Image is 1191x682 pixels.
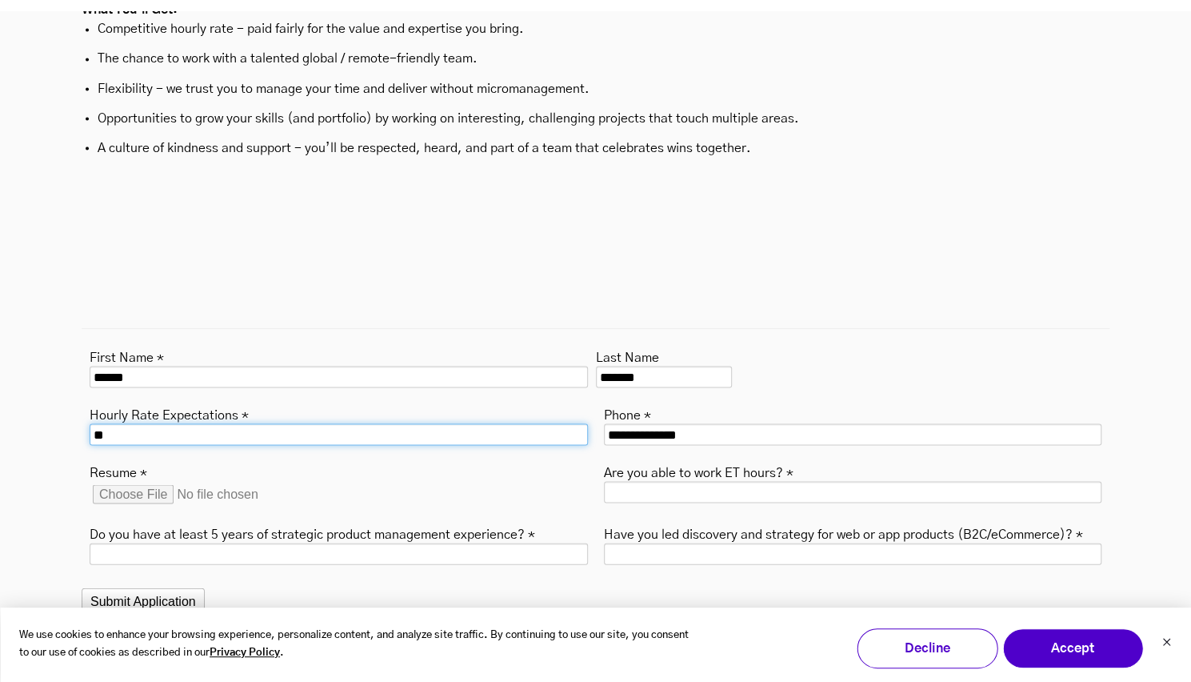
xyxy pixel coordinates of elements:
[98,21,1093,38] p: Competitive hourly rate - paid fairly for the value and expertise you bring.
[210,644,280,663] a: Privacy Policy
[90,345,164,366] label: First Name *
[98,50,1093,67] p: The chance to work with a talented global / remote-friendly team.
[604,522,1083,543] label: Have you led discovery and strategy for web or app products (B2C/eCommerce)? *
[19,627,695,664] p: We use cookies to enhance your browsing experience, personalize content, and analyze site traffic...
[1161,636,1171,652] button: Dismiss cookie banner
[90,403,249,423] label: Hourly Rate Expectations *
[98,80,1093,97] p: Flexibility - we trust you to manage your time and deliver without micromanagement.
[90,460,147,481] label: Resume *
[604,403,651,423] label: Phone *
[857,628,997,668] button: Decline
[98,139,1093,156] p: A culture of kindness and support - you’ll be respected, heard, and part of a team that celebrate...
[596,345,659,366] label: Last Name
[1002,628,1143,668] button: Accept
[604,460,793,481] label: Are you able to work ET hours? *
[90,522,535,543] label: Do you have at least 5 years of strategic product management experience? *
[82,588,205,615] button: Submit Application
[98,110,1093,126] p: Opportunities to grow your skills (and portfolio) by working on interesting, challenging projects...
